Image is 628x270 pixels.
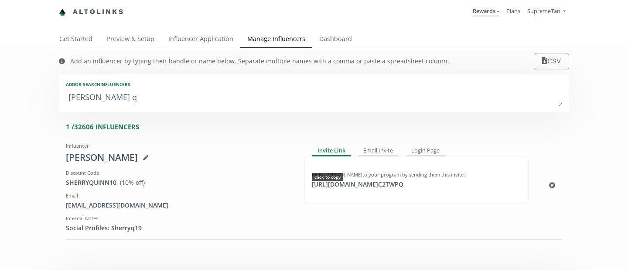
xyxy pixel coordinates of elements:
a: Rewards [473,7,499,17]
div: Add an influencer by typing their handle or name below. Separate multiple names with a comma or p... [70,57,449,66]
div: Discount Code [66,170,291,177]
div: Influencer [66,142,291,149]
div: [PERSON_NAME] [66,151,291,164]
div: [EMAIL_ADDRESS][DOMAIN_NAME] [66,201,291,210]
a: Preview & Setup [99,31,161,48]
button: CSV [534,53,569,69]
div: Email Invite [358,146,399,156]
div: 1 / 32606 INFLUENCERS [66,122,569,132]
a: SupremeTan [527,7,566,17]
div: Login Page [406,146,445,156]
div: Invite Link [312,146,351,156]
div: Email [66,192,291,199]
a: Plans [506,7,520,15]
a: Altolinks [59,5,124,19]
div: click to copy [312,173,343,181]
div: Social Profiles: Sherryq19 [66,224,291,232]
div: [URL][DOMAIN_NAME] C2TWPQ [307,180,409,189]
img: favicon-32x32.png [59,9,66,16]
div: Add or search INFLUENCERS [66,81,562,87]
a: Dashboard [312,31,359,48]
a: Manage Influencers [240,31,312,48]
a: Get Started [52,31,99,48]
div: Invite [PERSON_NAME] to your program by sending them this invite: [312,171,521,178]
span: ( 10 % off) [120,178,145,187]
span: SupremeTan [527,7,560,15]
textarea: [PERSON_NAME] q [66,89,562,107]
a: SHERRYQUINN10 [66,178,116,187]
a: Influencer Application [161,31,240,48]
div: Internal Notes [66,215,291,222]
